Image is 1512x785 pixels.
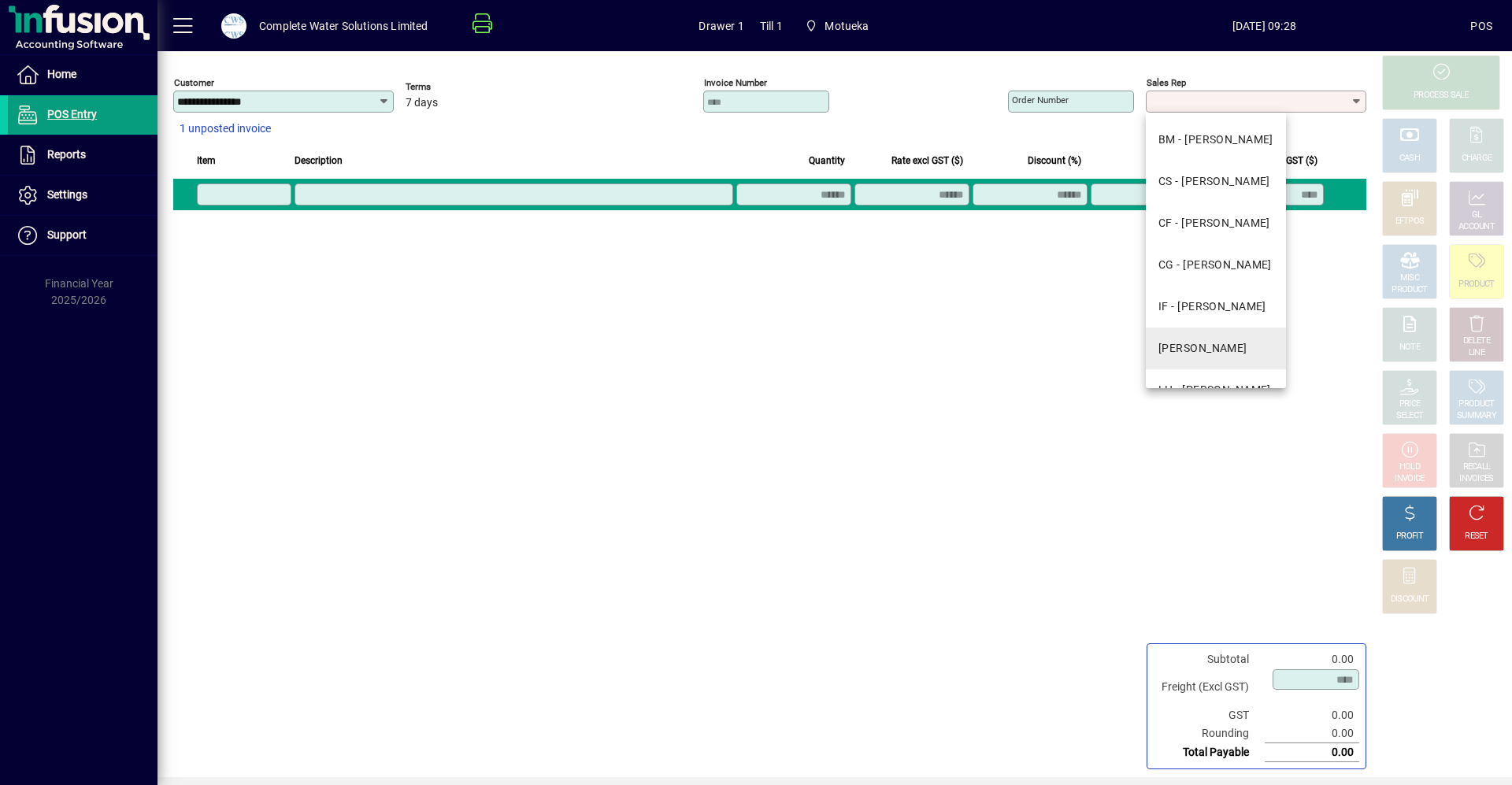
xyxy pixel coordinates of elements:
[1158,173,1270,190] div: CS - [PERSON_NAME]
[1265,650,1359,668] td: 0.00
[8,216,157,255] a: Support
[1012,94,1069,106] mat-label: Order number
[1459,473,1493,485] div: INVOICES
[1158,340,1247,357] div: [PERSON_NAME]
[1146,369,1286,411] mat-option: LH - Liam Hendren
[173,115,277,143] button: 1 unposted invoice
[1399,461,1420,473] div: HOLD
[1458,398,1494,410] div: PRODUCT
[1391,594,1429,605] div: DISCOUNT
[1158,131,1273,148] div: BM - [PERSON_NAME]
[1154,650,1265,668] td: Subtotal
[891,152,963,169] span: Rate excl GST ($)
[8,176,157,215] a: Settings
[1399,342,1420,354] div: NOTE
[8,135,157,175] a: Reports
[1154,743,1265,762] td: Total Payable
[406,97,438,109] span: 7 days
[1158,215,1270,231] div: CF - [PERSON_NAME]
[295,152,343,169] span: Description
[704,77,767,88] mat-label: Invoice number
[47,68,76,80] span: Home
[1399,398,1421,410] div: PRICE
[259,13,428,39] div: Complete Water Solutions Limited
[1395,216,1425,228] div: EFTPOS
[1399,153,1420,165] div: CASH
[1028,152,1081,169] span: Discount (%)
[1146,202,1286,244] mat-option: CF - Clint Fry
[1400,272,1419,284] div: MISC
[47,228,87,241] span: Support
[1458,279,1494,291] div: PRODUCT
[1146,244,1286,286] mat-option: CG - Crystal Gaiger
[174,77,214,88] mat-label: Customer
[1396,410,1424,422] div: SELECT
[799,12,876,40] span: Motueka
[209,12,259,40] button: Profile
[699,13,743,39] span: Drawer 1
[1146,286,1286,328] mat-option: IF - Ian Fry
[1469,347,1484,359] div: LINE
[1158,257,1272,273] div: CG - [PERSON_NAME]
[760,13,783,39] span: Till 1
[1154,706,1265,724] td: GST
[1414,90,1469,102] div: PROCESS SALE
[1265,706,1359,724] td: 0.00
[809,152,845,169] span: Quantity
[1395,473,1424,485] div: INVOICE
[1463,335,1490,347] div: DELETE
[197,152,216,169] span: Item
[1058,13,1470,39] span: [DATE] 09:28
[1158,298,1266,315] div: IF - [PERSON_NAME]
[180,120,271,137] span: 1 unposted invoice
[825,13,869,39] span: Motueka
[1154,668,1265,706] td: Freight (Excl GST)
[1392,284,1427,296] div: PRODUCT
[47,188,87,201] span: Settings
[1146,161,1286,202] mat-option: CS - Carl Sladen
[1146,119,1286,161] mat-option: BM - Blair McFarlane
[47,108,97,120] span: POS Entry
[1472,209,1482,221] div: GL
[1265,743,1359,762] td: 0.00
[406,82,500,92] span: Terms
[1147,77,1186,88] mat-label: Sales rep
[1146,328,1286,369] mat-option: JB - Jeff Berkett
[1463,461,1491,473] div: RECALL
[1458,221,1495,233] div: ACCOUNT
[1462,153,1492,165] div: CHARGE
[1465,531,1488,542] div: RESET
[1154,724,1265,743] td: Rounding
[8,55,157,94] a: Home
[1158,382,1271,398] div: LH - [PERSON_NAME]
[1457,410,1496,422] div: SUMMARY
[1396,531,1423,542] div: PROFIT
[47,148,86,161] span: Reports
[1470,13,1492,39] div: POS
[1265,724,1359,743] td: 0.00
